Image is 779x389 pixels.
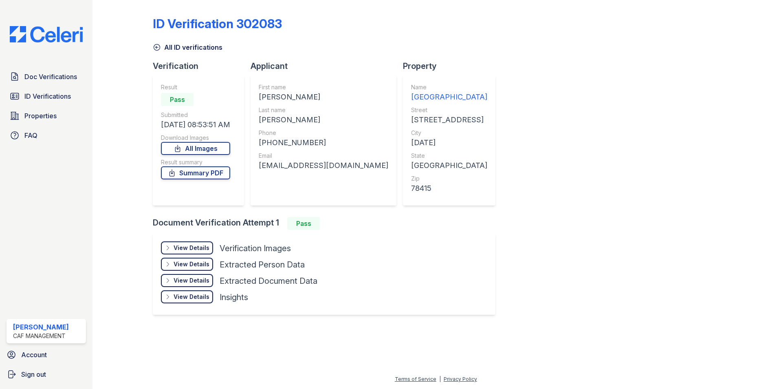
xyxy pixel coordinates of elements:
div: Download Images [161,134,230,142]
a: Sign out [3,366,89,382]
div: [PERSON_NAME] [13,322,69,332]
div: [PERSON_NAME] [259,91,388,103]
div: View Details [174,244,209,252]
div: Applicant [251,60,403,72]
div: [GEOGRAPHIC_DATA] [411,160,487,171]
span: FAQ [24,130,37,140]
a: Name [GEOGRAPHIC_DATA] [411,83,487,103]
div: Extracted Document Data [220,275,317,287]
img: CE_Logo_Blue-a8612792a0a2168367f1c8372b55b34899dd931a85d93a1a3d3e32e68fde9ad4.png [3,26,89,42]
div: Last name [259,106,388,114]
div: Extracted Person Data [220,259,305,270]
div: Submitted [161,111,230,119]
iframe: chat widget [745,356,771,381]
div: Verification Images [220,243,291,254]
div: Pass [287,217,320,230]
div: Insights [220,292,248,303]
div: Name [411,83,487,91]
div: [PHONE_NUMBER] [259,137,388,148]
div: ID Verification 302083 [153,16,282,31]
div: Street [411,106,487,114]
a: All Images [161,142,230,155]
a: Doc Verifications [7,69,86,85]
a: FAQ [7,127,86,144]
div: State [411,152,487,160]
a: ID Verifications [7,88,86,104]
span: Doc Verifications [24,72,77,82]
div: Pass [161,93,194,106]
div: View Details [174,260,209,268]
div: First name [259,83,388,91]
div: 78415 [411,183,487,194]
div: | [439,376,441,382]
a: Properties [7,108,86,124]
a: Terms of Service [395,376,436,382]
div: CAF Management [13,332,69,340]
div: Phone [259,129,388,137]
div: Email [259,152,388,160]
a: All ID verifications [153,42,222,52]
div: View Details [174,276,209,285]
div: [EMAIL_ADDRESS][DOMAIN_NAME] [259,160,388,171]
span: Properties [24,111,57,121]
a: Account [3,347,89,363]
div: Document Verification Attempt 1 [153,217,502,230]
div: [DATE] 08:53:51 AM [161,119,230,130]
div: Property [403,60,502,72]
div: Zip [411,175,487,183]
span: ID Verifications [24,91,71,101]
span: Account [21,350,47,360]
div: [DATE] [411,137,487,148]
div: City [411,129,487,137]
div: [STREET_ADDRESS] [411,114,487,126]
div: Result [161,83,230,91]
div: View Details [174,293,209,301]
div: Verification [153,60,251,72]
a: Privacy Policy [444,376,477,382]
div: Result summary [161,158,230,166]
div: [GEOGRAPHIC_DATA] [411,91,487,103]
div: [PERSON_NAME] [259,114,388,126]
span: Sign out [21,369,46,379]
a: Summary PDF [161,166,230,179]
